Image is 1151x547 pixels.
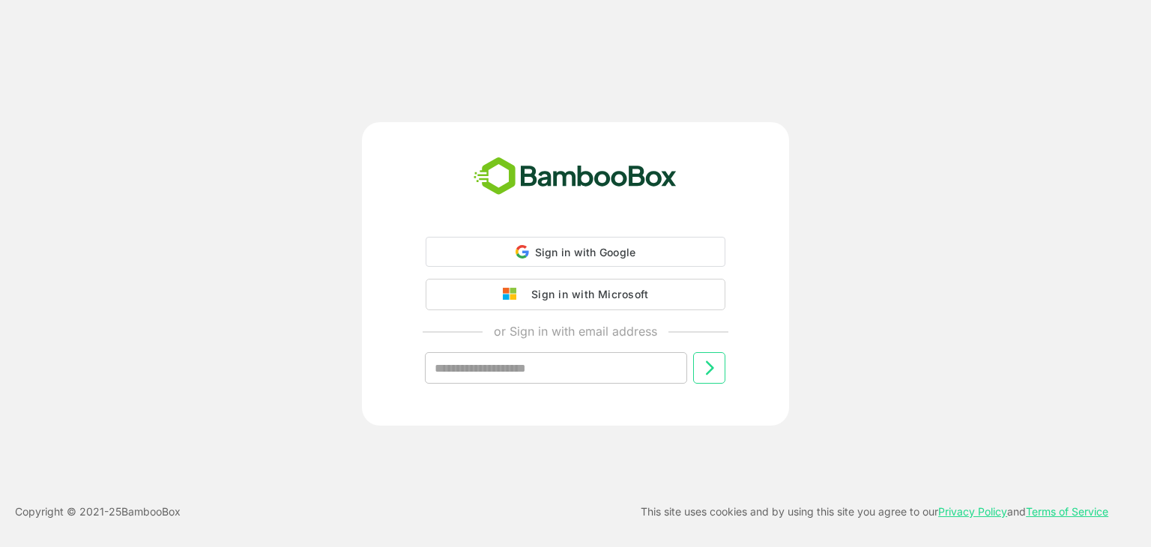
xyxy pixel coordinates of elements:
[938,505,1007,518] a: Privacy Policy
[641,503,1108,521] p: This site uses cookies and by using this site you agree to our and
[426,237,725,267] div: Sign in with Google
[524,285,648,304] div: Sign in with Microsoft
[426,279,725,310] button: Sign in with Microsoft
[1026,505,1108,518] a: Terms of Service
[535,246,636,259] span: Sign in with Google
[494,322,657,340] p: or Sign in with email address
[15,503,181,521] p: Copyright © 2021- 25 BambooBox
[465,152,685,202] img: bamboobox
[503,288,524,301] img: google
